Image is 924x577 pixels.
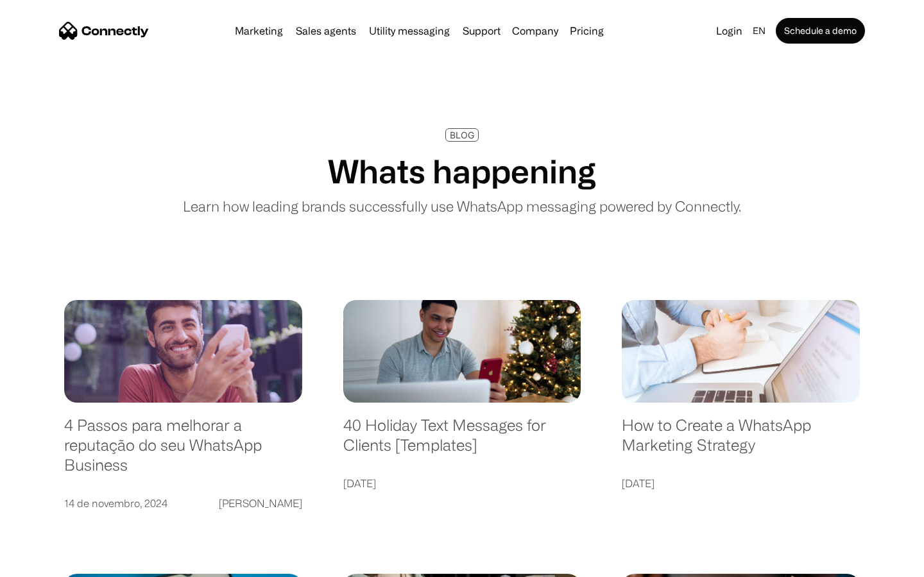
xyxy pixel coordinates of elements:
div: en [753,22,766,40]
p: Learn how leading brands successfully use WhatsApp messaging powered by Connectly. [183,196,741,217]
ul: Language list [26,555,77,573]
a: Sales agents [291,26,361,36]
a: 40 Holiday Text Messages for Clients [Templates] [343,415,581,467]
a: 4 Passos para melhorar a reputação do seu WhatsApp Business [64,415,302,487]
a: Pricing [565,26,609,36]
div: [DATE] [343,474,376,492]
aside: Language selected: English [13,555,77,573]
div: Company [512,22,558,40]
h1: Whats happening [328,152,596,190]
a: How to Create a WhatsApp Marketing Strategy [622,415,860,467]
div: [DATE] [622,474,654,492]
a: Schedule a demo [776,18,865,44]
a: Login [711,22,748,40]
a: Utility messaging [364,26,455,36]
a: Marketing [230,26,288,36]
div: 14 de novembro, 2024 [64,494,167,512]
div: BLOG [450,130,474,140]
div: [PERSON_NAME] [219,494,302,512]
a: Support [458,26,506,36]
